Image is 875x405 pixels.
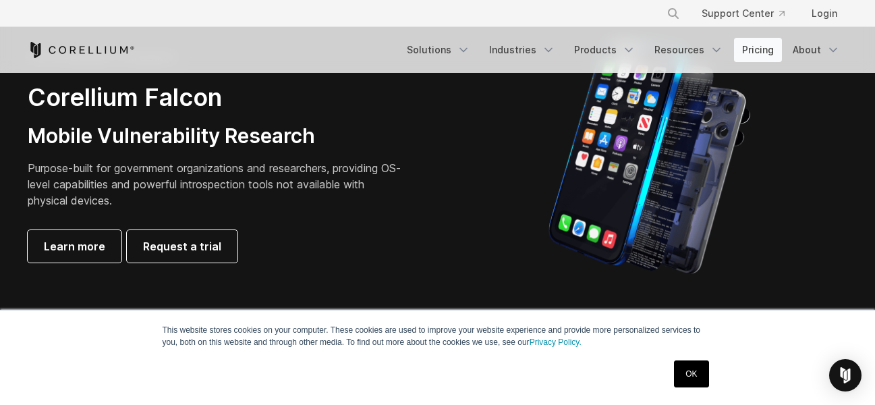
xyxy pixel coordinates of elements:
a: Request a trial [127,230,237,263]
div: Navigation Menu [399,38,848,62]
p: Purpose-built for government organizations and researchers, providing OS-level capabilities and p... [28,160,405,209]
div: Open Intercom Messenger [829,359,862,391]
a: OK [674,360,708,387]
a: Products [566,38,644,62]
a: Solutions [399,38,478,62]
a: Learn more [28,230,121,263]
a: Corellium Home [28,42,135,58]
a: Resources [646,38,731,62]
a: Industries [481,38,563,62]
p: This website stores cookies on your computer. These cookies are used to improve your website expe... [163,324,713,348]
h3: Mobile Vulnerability Research [28,124,405,149]
div: Navigation Menu [650,1,848,26]
button: Search [661,1,685,26]
a: Support Center [691,1,795,26]
h2: Corellium Falcon [28,82,405,113]
a: About [785,38,848,62]
a: Login [801,1,848,26]
span: Request a trial [143,238,221,254]
a: Pricing [734,38,782,62]
span: Learn more [44,238,105,254]
img: iPhone model separated into the mechanics used to build the physical device. [548,39,751,275]
a: Privacy Policy. [530,337,582,347]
